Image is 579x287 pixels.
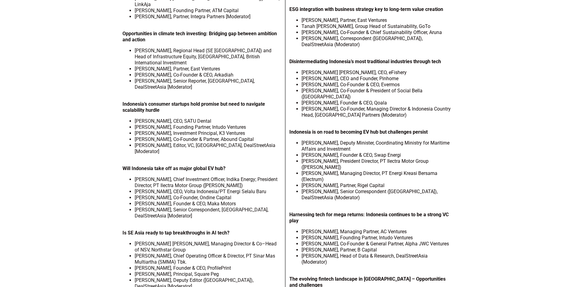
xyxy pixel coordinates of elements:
li: [PERSON_NAME], Senior Reporter, [GEOGRAPHIC_DATA], DealStreetAsia [Moderator] [135,78,282,90]
li: [PERSON_NAME], Co-Founder & CEO, Arkadiah [135,72,282,78]
li: [PERSON_NAME], Co-Founder & President of Social Bella ([GEOGRAPHIC_DATA]) [302,88,451,100]
li: [PERSON_NAME], Head of Data & Research, DealStreetAsia (Moderator) [302,253,451,265]
b: Will Indonesia take off as major global EV hub? [122,166,226,171]
b: ESG integration with business strategy key to long-term value creation [289,6,443,12]
li: [PERSON_NAME], Founding Partner, ATM Capital [135,8,282,14]
b: Disintermediating Indonesia’s most traditional industries through tech [289,59,441,64]
b: Is SE Asia ready to tap breakthroughs in AI tech? [122,230,229,236]
li: [PERSON_NAME], Founding Partner, Intudo Ventures [302,235,451,241]
li: [PERSON_NAME], Founding Partner, Intudo Ventures [135,124,282,130]
b: Harnessing tech for mega returns: Indonesia continues to be a strong VC play [289,212,449,224]
li: [PERSON_NAME], Co-Founder & Partner, Abound Capital [135,136,282,142]
li: [PERSON_NAME], CEO, SATU Dental [135,118,282,124]
li: Tanah [PERSON_NAME], Group Head of Sustainability, GoTo [302,23,451,29]
b: Indonesia’s consumer startups hold promise but need to navigate scalability hurdle [122,101,265,113]
b: Opportunities in climate tech investing: Bridging gap between ambition and action [122,31,277,43]
li: [PERSON_NAME], Partner, East Ventures [302,17,451,23]
li: [PERSON_NAME], Managing Director, PT Energi Kreasi Bersama (Electrum) [302,170,451,183]
li: [PERSON_NAME], Founder & CEO, Maka Motors [135,201,282,207]
li: [PERSON_NAME], CEO, Volta Indonesia/PT Energi Selalu Baru [135,189,282,195]
li: [PERSON_NAME], President Director, PT Ilectra Motor Group ([PERSON_NAME]) [302,158,451,170]
li: [PERSON_NAME], Chief Operating Officer & Director, PT Sinar Mas Multiartha (SMMA) Tbk. [135,253,282,265]
li: [PERSON_NAME], Co-Founder & CEO, Evermos [302,82,451,88]
li: [PERSON_NAME] [PERSON_NAME], Managing Director & Co–Head of NSV, Northstar Group [135,241,282,253]
b: Indonesia is on road to becoming EV hub but challenges persist [289,129,428,135]
li: [PERSON_NAME], Partner, B Capital [302,247,451,253]
li: [PERSON_NAME], Senior Correspondent ([GEOGRAPHIC_DATA]), DealStreetAsia (Moderator) [302,189,451,201]
li: [PERSON_NAME], Co-Founder, Ondine Capital [135,195,282,201]
li: [PERSON_NAME], Co-Founder, Managing Director & Indonesia Country Head, [GEOGRAPHIC_DATA] Partners... [302,106,451,118]
li: [PERSON_NAME], Managing Partner, AC Ventures [302,229,451,235]
li: [PERSON_NAME], Co-Founder & General Partner, Alpha JWC Ventures [302,241,451,247]
li: [PERSON_NAME], Founder & CEO, Swap Energi [302,152,451,158]
li: [PERSON_NAME], Founder & CEO, ProfilePrint [135,265,282,271]
li: [PERSON_NAME], Principal, Square Peg [135,271,282,277]
li: [PERSON_NAME], Editor, VC, [GEOGRAPHIC_DATA], DealStreetAsia [Moderator] [135,142,282,155]
li: [PERSON_NAME], Senior Correspondent, [GEOGRAPHIC_DATA], DealStreetAsia [Moderator] [135,207,282,219]
li: [PERSON_NAME], Deputy Minister, Coordinating Ministry for Maritime Affairs and Investment [302,140,451,152]
li: [PERSON_NAME], CEO and Founder, Pinhome [302,76,451,82]
li: [PERSON_NAME], Partner, East Ventures [135,66,282,72]
li: [PERSON_NAME], Co-Founder & Chief Sustainability Officer, Aruna [302,29,451,36]
li: [PERSON_NAME] [PERSON_NAME], CEO, eFishery [302,70,451,76]
li: [PERSON_NAME], Regional Head (SE [GEOGRAPHIC_DATA]) and Head of Infrastructure Equity, [GEOGRAPHI... [135,48,282,66]
li: [PERSON_NAME], Partner, Integra Partners [Moderator] [135,14,282,20]
li: [PERSON_NAME], Partner, Rigel Capital [302,183,451,189]
li: [PERSON_NAME], Investment Principal, K3 Ventures [135,130,282,136]
li: [PERSON_NAME], Founder & CEO, Qoala [302,100,451,106]
li: [PERSON_NAME], Chief Investment Officer, Indika Energy; President Director, PT Ilectra Motor Grou... [135,176,282,189]
li: [PERSON_NAME], Correspondent ([GEOGRAPHIC_DATA]), DealStreetAsia (Moderator) [302,36,451,48]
